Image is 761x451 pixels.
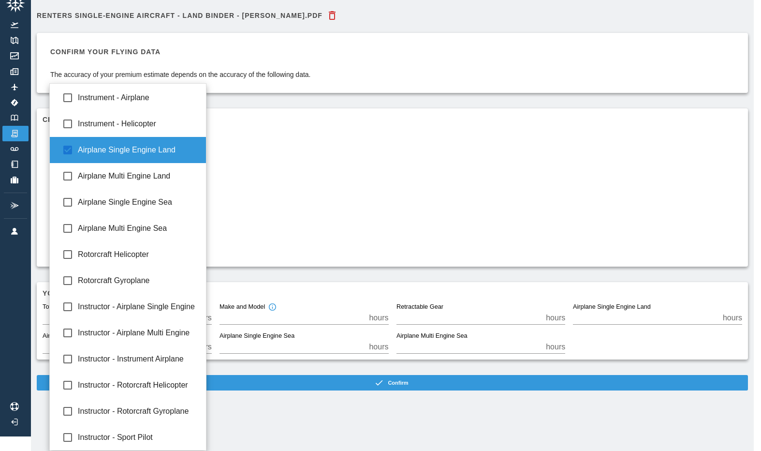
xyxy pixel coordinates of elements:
span: Airplane Multi Engine Sea [78,223,198,234]
span: Instructor - Airplane Multi Engine [78,327,198,339]
span: Instructor - Sport Pilot [78,432,198,443]
span: Instrument - Airplane [78,92,198,104]
span: Rotorcraft Helicopter [78,249,198,260]
span: Airplane Single Engine Land [78,144,198,156]
span: Airplane Multi Engine Land [78,170,198,182]
span: Instructor - Airplane Single Engine [78,301,198,313]
span: Instructor - Instrument Airplane [78,353,198,365]
span: Instrument - Helicopter [78,118,198,130]
span: Airplane Single Engine Sea [78,196,198,208]
span: Instructor - Rotorcraft Helicopter [78,379,198,391]
span: Instructor - Rotorcraft Gyroplane [78,406,198,417]
span: Rotorcraft Gyroplane [78,275,198,286]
